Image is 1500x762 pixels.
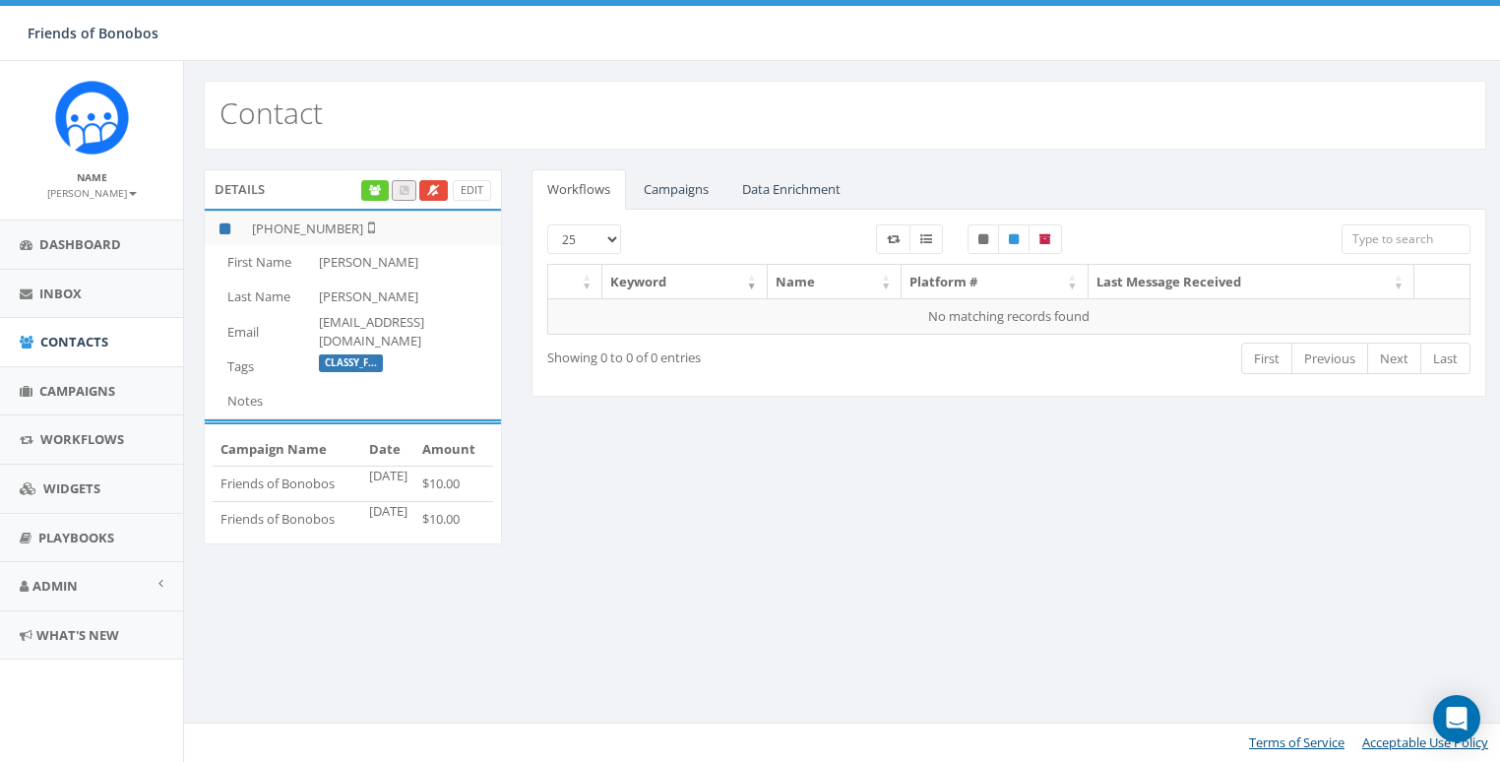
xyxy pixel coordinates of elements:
[998,224,1030,254] label: Published
[40,333,108,350] span: Contacts
[414,432,493,467] th: Amount
[363,220,375,235] i: Not Validated
[43,479,100,497] span: Widgets
[909,224,943,254] label: Menu
[213,432,361,467] th: Campaign Name
[40,430,124,448] span: Workflows
[311,245,501,280] td: [PERSON_NAME]
[311,313,501,349] td: [EMAIL_ADDRESS][DOMAIN_NAME]
[414,501,493,536] td: $10.00
[361,467,415,502] td: [DATE]
[205,280,311,314] td: Last Name
[531,169,626,210] a: Workflows
[36,626,119,644] span: What's New
[602,265,767,299] th: Keyword: activate to sort column ascending
[244,211,501,245] td: [PHONE_NUMBER]
[205,245,311,280] td: First Name
[1241,343,1292,375] a: First
[902,265,1088,299] th: Platform #: activate to sort column ascending
[1291,343,1368,375] a: Previous
[205,384,311,418] td: Notes
[361,432,415,467] th: Date
[548,298,1470,334] td: No matching records found
[32,577,78,595] span: Admin
[768,265,903,299] th: Name: activate to sort column ascending
[361,180,389,201] a: Enrich Contact
[414,467,493,502] td: $10.00
[968,224,999,254] label: Unpublished
[1433,695,1480,742] div: Open Intercom Messenger
[400,182,408,197] span: Call this contact by routing a call through the phone number listed in your profile.
[361,501,415,536] td: [DATE]
[1249,733,1344,751] a: Terms of Service
[219,96,323,129] h2: Contact
[1342,224,1470,254] input: Type to search
[1029,224,1062,254] label: Archived
[204,169,502,209] div: Details
[311,280,501,314] td: [PERSON_NAME]
[876,224,910,254] label: Workflow
[39,235,121,253] span: Dashboard
[205,349,311,384] td: Tags
[219,222,230,235] i: This phone number is subscribed and will receive texts.
[547,341,914,367] div: Showing 0 to 0 of 0 entries
[726,169,856,210] a: Data Enrichment
[453,180,491,201] a: Edit
[319,354,383,372] label: classy_Friends of Bonobos
[213,467,361,502] td: Friends of Bonobos
[1089,265,1414,299] th: Last Message Received: activate to sort column ascending
[1420,343,1470,375] a: Last
[1362,733,1488,751] a: Acceptable Use Policy
[39,382,115,400] span: Campaigns
[55,81,129,155] img: Rally_Corp_Icon.png
[419,180,448,201] a: Opt Out Contact
[47,186,137,200] small: [PERSON_NAME]
[77,170,107,184] small: Name
[39,285,82,302] span: Inbox
[1367,343,1421,375] a: Next
[47,183,137,201] a: [PERSON_NAME]
[205,313,311,349] td: Email
[548,265,602,299] th: : activate to sort column ascending
[628,169,724,210] a: Campaigns
[38,529,114,546] span: Playbooks
[28,24,158,42] span: Friends of Bonobos
[213,501,361,536] td: Friends of Bonobos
